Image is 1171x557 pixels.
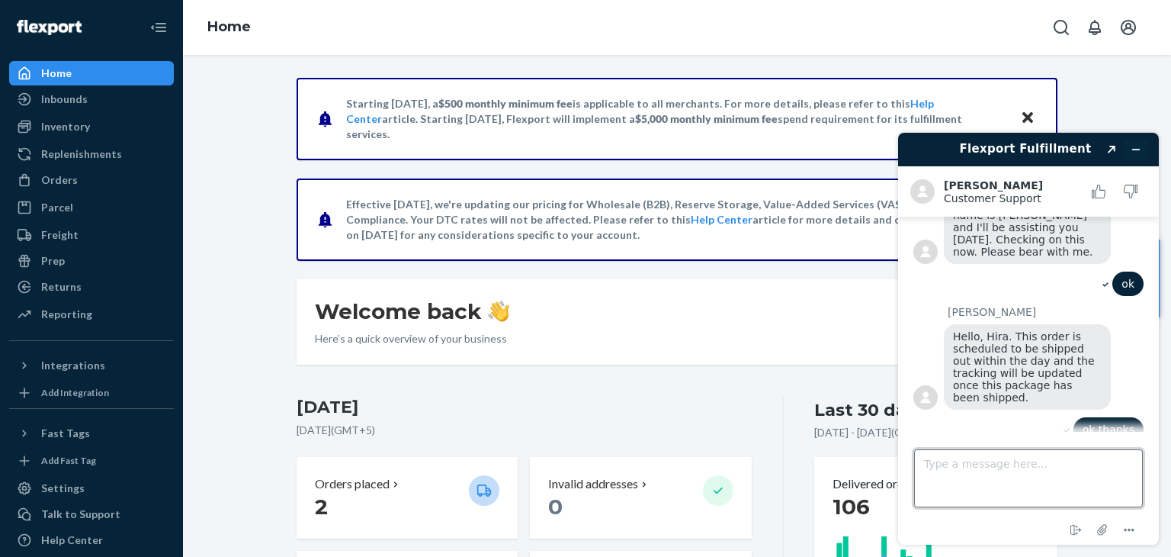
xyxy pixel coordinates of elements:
[346,96,1006,142] p: Starting [DATE], a is applicable to all merchants. For more details, please refer to this article...
[297,423,752,438] p: [DATE] ( GMT+5 )
[9,353,174,378] button: Integrations
[41,481,85,496] div: Settings
[41,279,82,295] div: Returns
[9,384,174,402] a: Add Integration
[814,425,935,440] p: [DATE] - [DATE] ( GMT+5 )
[41,454,96,467] div: Add Fast Tag
[833,494,870,520] span: 106
[346,197,1006,243] p: Effective [DATE], we're updating our pricing for Wholesale (B2B), Reserve Storage, Value-Added Se...
[41,146,122,162] div: Replenishments
[9,528,174,552] a: Help Center
[297,457,518,539] button: Orders placed 2
[143,12,174,43] button: Close Navigation
[195,5,263,50] ol: breadcrumbs
[9,223,174,247] a: Freight
[41,200,73,215] div: Parcel
[9,195,174,220] a: Parcel
[691,213,752,226] a: Help Center
[814,398,926,422] div: Last 30 days
[9,452,174,470] a: Add Fast Tag
[315,331,509,346] p: Here’s a quick overview of your business
[9,61,174,85] a: Home
[9,421,174,446] button: Fast Tags
[9,142,174,166] a: Replenishments
[41,253,65,269] div: Prep
[315,298,509,325] h1: Welcome back
[207,18,251,35] a: Home
[41,533,103,548] div: Help Center
[1080,12,1110,43] button: Open notifications
[548,475,638,493] p: Invalid addresses
[9,476,174,501] a: Settings
[41,307,92,322] div: Reporting
[17,20,82,35] img: Flexport logo
[41,66,72,81] div: Home
[34,11,65,24] span: Chat
[9,168,174,192] a: Orders
[41,92,88,107] div: Inbounds
[297,395,752,420] h3: [DATE]
[9,502,174,526] button: Talk to Support
[1046,12,1076,43] button: Open Search Box
[9,302,174,327] a: Reporting
[41,172,78,188] div: Orders
[886,121,1171,557] iframe: Find more information here
[315,494,328,520] span: 2
[41,227,79,243] div: Freight
[315,475,390,493] p: Orders placed
[9,114,174,139] a: Inventory
[530,457,751,539] button: Invalid addresses 0
[41,358,105,373] div: Integrations
[9,275,174,299] a: Returns
[833,475,932,493] button: Delivered orders
[1018,108,1038,130] button: Close
[635,112,778,125] span: $5,000 monthly minimum fee
[438,97,573,110] span: $500 monthly minimum fee
[9,87,174,111] a: Inbounds
[41,507,120,522] div: Talk to Support
[548,494,563,520] span: 0
[9,249,174,273] a: Prep
[488,301,509,322] img: hand-wave emoji
[41,386,109,399] div: Add Integration
[41,426,90,441] div: Fast Tags
[41,119,90,134] div: Inventory
[1113,12,1144,43] button: Open account menu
